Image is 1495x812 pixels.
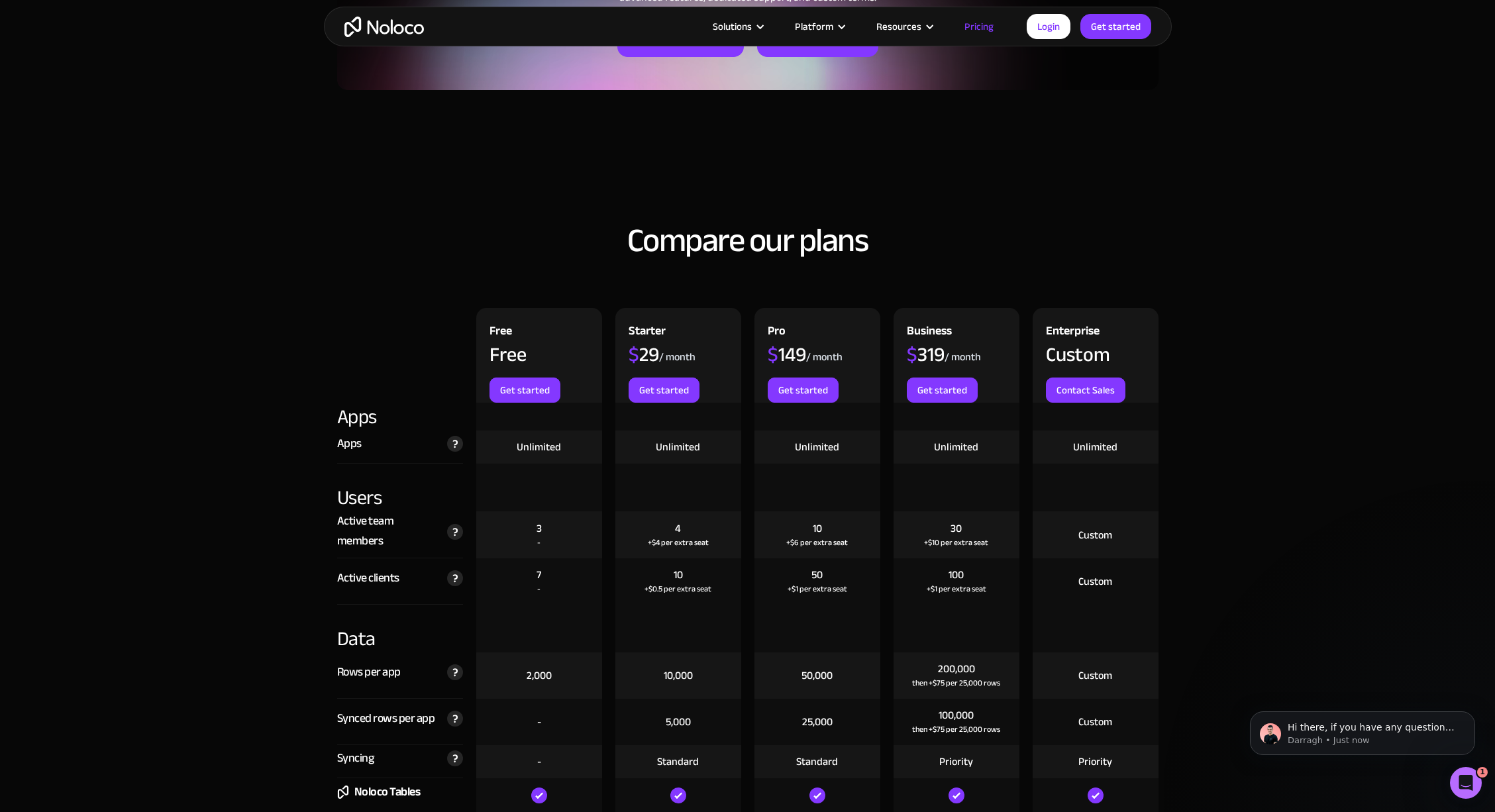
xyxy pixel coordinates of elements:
div: Unlimited [934,440,978,454]
div: then +$75 per 25,000 rows [912,676,1000,689]
div: Standard [796,754,838,769]
div: Unlimited [517,440,561,454]
a: home [344,17,424,37]
div: Free [490,344,527,364]
div: Custom [1078,528,1112,542]
div: Users [337,464,463,511]
div: Custom [1078,574,1112,589]
div: Active clients [337,568,399,588]
a: Get started [490,378,560,403]
div: +$10 per extra seat [924,536,988,549]
div: Rows per app [337,662,401,682]
div: Platform [795,18,833,35]
div: 10,000 [664,668,693,683]
div: Resources [876,18,921,35]
div: 200,000 [938,662,975,676]
div: Solutions [713,18,752,35]
div: Apps [337,403,463,431]
div: 29 [629,344,659,364]
div: +$6 per extra seat [786,536,848,549]
div: - [537,582,541,595]
div: +$0.5 per extra seat [644,582,711,595]
div: Resources [860,18,948,35]
div: / month [945,350,981,364]
div: Free [490,321,512,344]
span: 1 [1477,767,1488,778]
div: 5,000 [666,715,691,729]
div: Solutions [696,18,778,35]
div: / month [659,350,696,364]
div: 10 [674,568,683,582]
div: / month [806,350,843,364]
div: Synced rows per app [337,709,435,729]
div: Pro [768,321,786,344]
div: Priority [1078,754,1112,769]
div: 50,000 [801,668,833,683]
a: Get started [907,378,978,403]
h2: Compare our plans [337,223,1159,258]
div: +$4 per extra seat [648,536,709,549]
div: 10 [813,521,822,536]
div: 7 [537,568,541,582]
div: Custom [1046,344,1110,364]
span: $ [768,336,778,373]
div: +$1 per extra seat [788,582,847,595]
div: 100 [949,568,964,582]
a: Get started [1080,14,1151,39]
div: Syncing [337,748,374,768]
div: 30 [951,521,962,536]
iframe: Intercom notifications message [1230,684,1495,776]
div: 50 [811,568,823,582]
div: 100,000 [939,708,974,723]
div: 2,000 [527,668,552,683]
iframe: Intercom live chat [1450,767,1482,799]
div: Platform [778,18,860,35]
a: Contact Sales [1046,378,1125,403]
div: Custom [1078,668,1112,683]
div: 25,000 [802,715,833,729]
div: Starter [629,321,666,344]
span: $ [907,336,917,373]
div: Data [337,605,463,652]
div: Noloco Tables [354,782,421,802]
div: 3 [537,521,542,536]
div: Priority [939,754,973,769]
div: Unlimited [656,440,700,454]
a: Pricing [948,18,1010,35]
div: +$1 per extra seat [927,582,986,595]
span: $ [629,336,639,373]
div: Unlimited [795,440,839,454]
div: Enterprise [1046,321,1100,344]
div: 4 [675,521,681,536]
div: - [537,715,541,729]
div: Unlimited [1073,440,1117,454]
div: Apps [337,434,362,454]
a: Get started [768,378,839,403]
div: - [537,754,541,769]
a: Login [1027,14,1070,39]
div: Business [907,321,952,344]
div: Standard [657,754,699,769]
a: Get started [629,378,699,403]
div: 319 [907,344,945,364]
div: 149 [768,344,806,364]
div: Active team members [337,511,440,551]
div: - [537,536,541,549]
div: Custom [1078,715,1112,729]
div: then +$75 per 25,000 rows [912,723,1000,736]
